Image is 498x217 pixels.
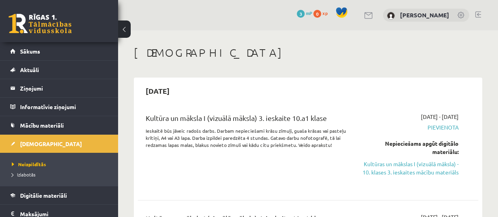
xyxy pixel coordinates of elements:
[10,79,108,97] a: Ziņojumi
[20,98,108,116] legend: Informatīvie ziņojumi
[10,186,108,204] a: Digitālie materiāli
[146,127,350,148] p: Ieskaitē būs jāveic radošs darbs. Darbam nepieciešami krāsu zīmuļi, guaša krāsas vai pasteļu krīt...
[322,10,328,16] span: xp
[20,122,64,129] span: Mācību materiāli
[20,192,67,199] span: Digitālie materiāli
[9,14,72,33] a: Rīgas 1. Tālmācības vidusskola
[20,66,39,73] span: Aktuāli
[313,10,321,18] span: 0
[12,161,110,168] a: Neizpildītās
[10,61,108,79] a: Aktuāli
[146,113,350,127] div: Kultūra un māksla I (vizuālā māksla) 3. ieskaite 10.a1 klase
[387,12,395,20] img: Paula Lilū Deksne
[306,10,312,16] span: mP
[10,42,108,60] a: Sākums
[10,135,108,153] a: [DEMOGRAPHIC_DATA]
[20,140,82,147] span: [DEMOGRAPHIC_DATA]
[362,139,459,156] div: Nepieciešams apgūt digitālo materiālu:
[20,79,108,97] legend: Ziņojumi
[297,10,305,18] span: 3
[138,82,178,100] h2: [DATE]
[313,10,331,16] a: 0 xp
[10,98,108,116] a: Informatīvie ziņojumi
[12,171,35,178] span: Izlabotās
[20,48,40,55] span: Sākums
[134,46,482,59] h1: [DEMOGRAPHIC_DATA]
[421,113,459,121] span: [DATE] - [DATE]
[10,116,108,134] a: Mācību materiāli
[12,171,110,178] a: Izlabotās
[400,11,449,19] a: [PERSON_NAME]
[297,10,312,16] a: 3 mP
[362,160,459,176] a: Kultūras un mākslas I (vizuālā māksla) - 10. klases 3. ieskaites mācību materiāls
[362,123,459,132] span: Pievienota
[12,161,46,167] span: Neizpildītās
